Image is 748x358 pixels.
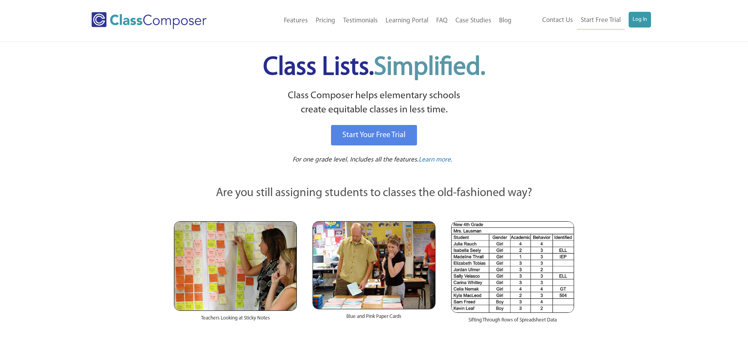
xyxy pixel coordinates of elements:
a: Contact Us [538,12,577,29]
p: Class Composer helps elementary schools create equitable classes in less time. [173,89,576,117]
a: Log In [629,12,651,28]
img: Blue and Pink Paper Cards [313,221,435,309]
img: Spreadsheets [451,221,574,313]
nav: Header Menu [239,12,516,29]
span: Learn more. [419,156,452,163]
span: Start Your Free Trial [342,131,406,139]
p: Are you still assigning students to classes the old-fashioned way? [174,185,574,202]
a: Testimonials [339,12,382,29]
a: Learning Portal [382,12,432,29]
a: Blog [495,12,516,29]
div: Blue and Pink Paper Cards [313,309,435,328]
span: Simplified. [374,55,485,81]
div: Teachers Looking at Sticky Notes [174,311,297,330]
img: Teachers Looking at Sticky Notes [174,221,297,311]
div: Sifting Through Rows of Spreadsheet Data [451,313,574,332]
a: Case Studies [452,12,495,29]
a: Learn more. [419,155,452,165]
a: Start Free Trial [577,12,625,29]
nav: Header Menu [516,12,651,29]
a: Pricing [312,12,339,29]
span: For one grade level. Includes all the features. [293,156,419,163]
a: Features [280,12,312,29]
a: Start Your Free Trial [331,125,417,145]
a: FAQ [432,12,452,29]
span: Class Lists. [263,55,485,81]
img: Class Composer [91,12,207,29]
